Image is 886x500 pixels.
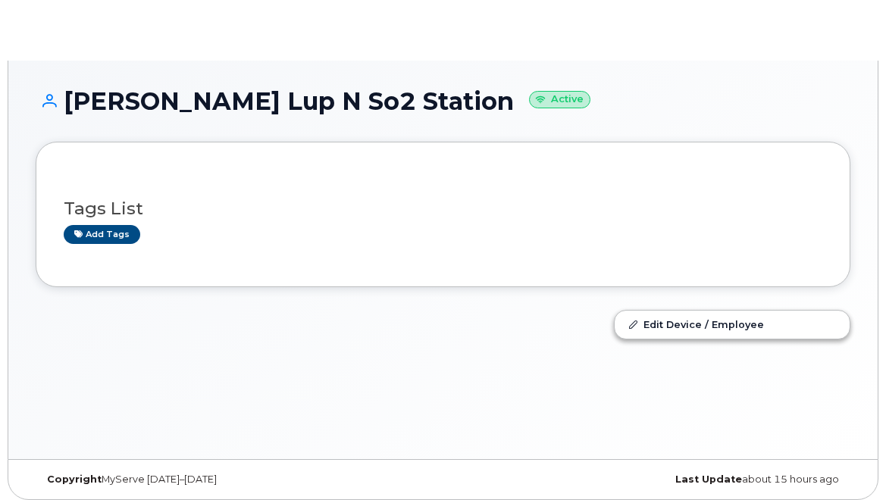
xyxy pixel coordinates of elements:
[36,473,443,486] div: MyServe [DATE]–[DATE]
[36,88,850,114] h1: [PERSON_NAME] Lup N So2 Station
[675,473,742,485] strong: Last Update
[64,199,822,218] h3: Tags List
[47,473,102,485] strong: Copyright
[443,473,851,486] div: about 15 hours ago
[615,311,850,338] a: Edit Device / Employee
[529,91,590,108] small: Active
[64,225,140,244] a: Add tags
